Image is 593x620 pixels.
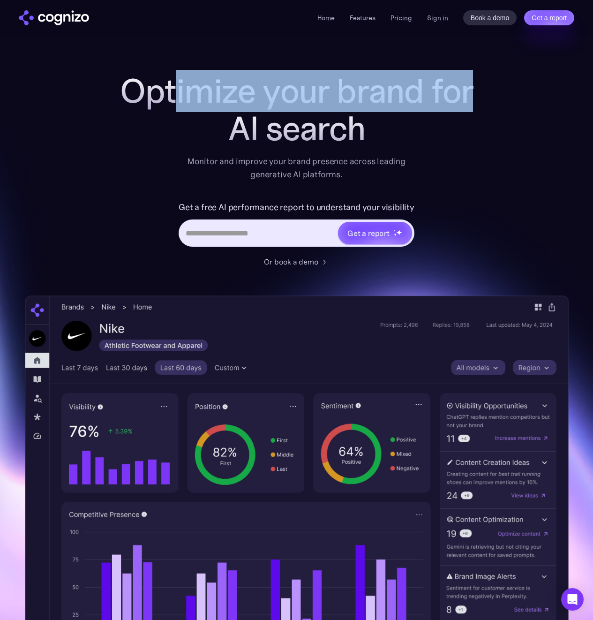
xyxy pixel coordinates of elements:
[524,10,574,25] a: Get a report
[264,256,318,267] div: Or book a demo
[264,256,330,267] a: Or book a demo
[561,588,584,611] div: Open Intercom Messenger
[347,227,390,239] div: Get a report
[109,72,484,110] h1: Optimize your brand for
[396,229,402,235] img: star
[19,10,89,25] a: home
[427,12,448,23] a: Sign in
[179,200,414,215] label: Get a free AI performance report to understand your visibility
[463,10,517,25] a: Book a demo
[19,10,89,25] img: cognizo logo
[394,230,395,231] img: star
[337,221,413,245] a: Get a reportstarstarstar
[181,155,412,181] div: Monitor and improve your brand presence across leading generative AI platforms.
[390,14,412,22] a: Pricing
[317,14,335,22] a: Home
[394,233,397,236] img: star
[179,200,414,251] form: Hero URL Input Form
[350,14,375,22] a: Features
[109,110,484,147] div: AI search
